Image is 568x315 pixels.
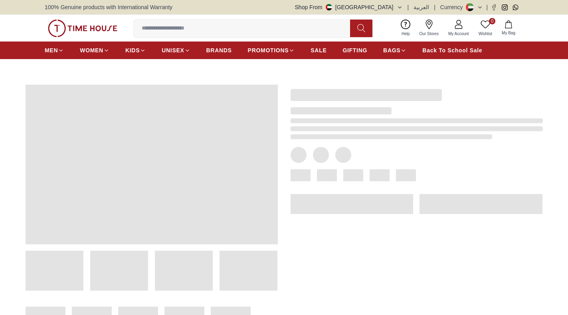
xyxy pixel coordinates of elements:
[311,43,327,57] a: SALE
[311,46,327,54] span: SALE
[422,43,482,57] a: Back To School Sale
[474,18,497,38] a: 0Wishlist
[415,18,443,38] a: Our Stores
[397,18,415,38] a: Help
[45,46,58,54] span: MEN
[422,46,482,54] span: Back To School Sale
[342,43,367,57] a: GIFTING
[80,46,103,54] span: WOMEN
[486,3,488,11] span: |
[434,3,435,11] span: |
[416,31,442,37] span: Our Stores
[248,46,289,54] span: PROMOTIONS
[326,4,332,10] img: United Arab Emirates
[80,43,109,57] a: WOMEN
[383,43,406,57] a: BAGS
[206,46,232,54] span: BRANDS
[125,43,146,57] a: KIDS
[491,4,497,10] a: Facebook
[502,4,508,10] a: Instagram
[45,3,172,11] span: 100% Genuine products with International Warranty
[414,3,429,11] button: العربية
[513,4,519,10] a: Whatsapp
[206,43,232,57] a: BRANDS
[162,43,190,57] a: UNISEX
[48,20,117,37] img: ...
[383,46,400,54] span: BAGS
[440,3,466,11] div: Currency
[248,43,295,57] a: PROMOTIONS
[398,31,413,37] span: Help
[45,43,64,57] a: MEN
[125,46,140,54] span: KIDS
[408,3,409,11] span: |
[475,31,495,37] span: Wishlist
[497,19,520,38] button: My Bag
[489,18,495,24] span: 0
[499,30,519,36] span: My Bag
[162,46,184,54] span: UNISEX
[342,46,367,54] span: GIFTING
[445,31,472,37] span: My Account
[295,3,403,11] button: Shop From[GEOGRAPHIC_DATA]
